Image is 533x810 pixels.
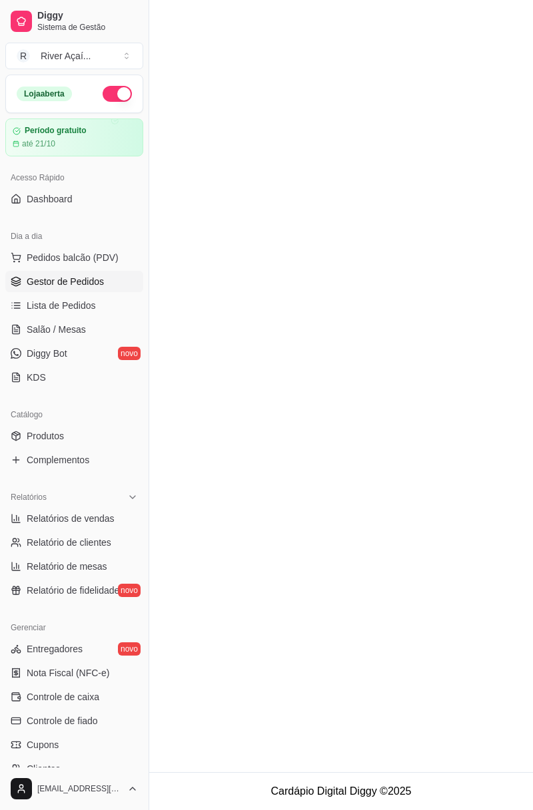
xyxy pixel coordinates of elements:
a: Diggy Botnovo [5,343,143,364]
span: Entregadores [27,642,83,656]
div: Catálogo [5,404,143,425]
a: Período gratuitoaté 21/10 [5,118,143,156]
a: Produtos [5,425,143,447]
span: Clientes [27,762,61,775]
button: Pedidos balcão (PDV) [5,247,143,268]
a: Relatório de mesas [5,556,143,577]
a: Clientes [5,758,143,779]
span: Cupons [27,738,59,751]
a: KDS [5,367,143,388]
div: Acesso Rápido [5,167,143,188]
span: Complementos [27,453,89,467]
span: [EMAIL_ADDRESS][DOMAIN_NAME] [37,783,122,794]
footer: Cardápio Digital Diggy © 2025 [149,772,533,810]
a: Relatório de fidelidadenovo [5,580,143,601]
span: Sistema de Gestão [37,22,138,33]
span: Relatórios [11,492,47,503]
span: Nota Fiscal (NFC-e) [27,666,109,680]
a: Salão / Mesas [5,319,143,340]
a: Controle de fiado [5,710,143,731]
a: Nota Fiscal (NFC-e) [5,662,143,684]
span: R [17,49,30,63]
span: Gestor de Pedidos [27,275,104,288]
button: Select a team [5,43,143,69]
div: River Açaí ... [41,49,91,63]
span: Diggy Bot [27,347,67,360]
a: Cupons [5,734,143,755]
div: Dia a dia [5,226,143,247]
span: Relatório de mesas [27,560,107,573]
span: Relatório de fidelidade [27,584,119,597]
button: Alterar Status [103,86,132,102]
span: Controle de fiado [27,714,98,727]
a: Relatórios de vendas [5,508,143,529]
span: Dashboard [27,192,73,206]
span: Relatórios de vendas [27,512,115,525]
article: até 21/10 [22,138,55,149]
a: Gestor de Pedidos [5,271,143,292]
a: Relatório de clientes [5,532,143,553]
a: Lista de Pedidos [5,295,143,316]
article: Período gratuito [25,126,87,136]
span: Salão / Mesas [27,323,86,336]
div: Loja aberta [17,87,72,101]
span: Diggy [37,10,138,22]
span: Controle de caixa [27,690,99,704]
span: KDS [27,371,46,384]
a: Dashboard [5,188,143,210]
span: Produtos [27,429,64,443]
a: Entregadoresnovo [5,638,143,660]
a: Controle de caixa [5,686,143,708]
span: Relatório de clientes [27,536,111,549]
button: [EMAIL_ADDRESS][DOMAIN_NAME] [5,773,143,805]
a: Complementos [5,449,143,471]
span: Lista de Pedidos [27,299,96,312]
div: Gerenciar [5,617,143,638]
a: DiggySistema de Gestão [5,5,143,37]
span: Pedidos balcão (PDV) [27,251,119,264]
